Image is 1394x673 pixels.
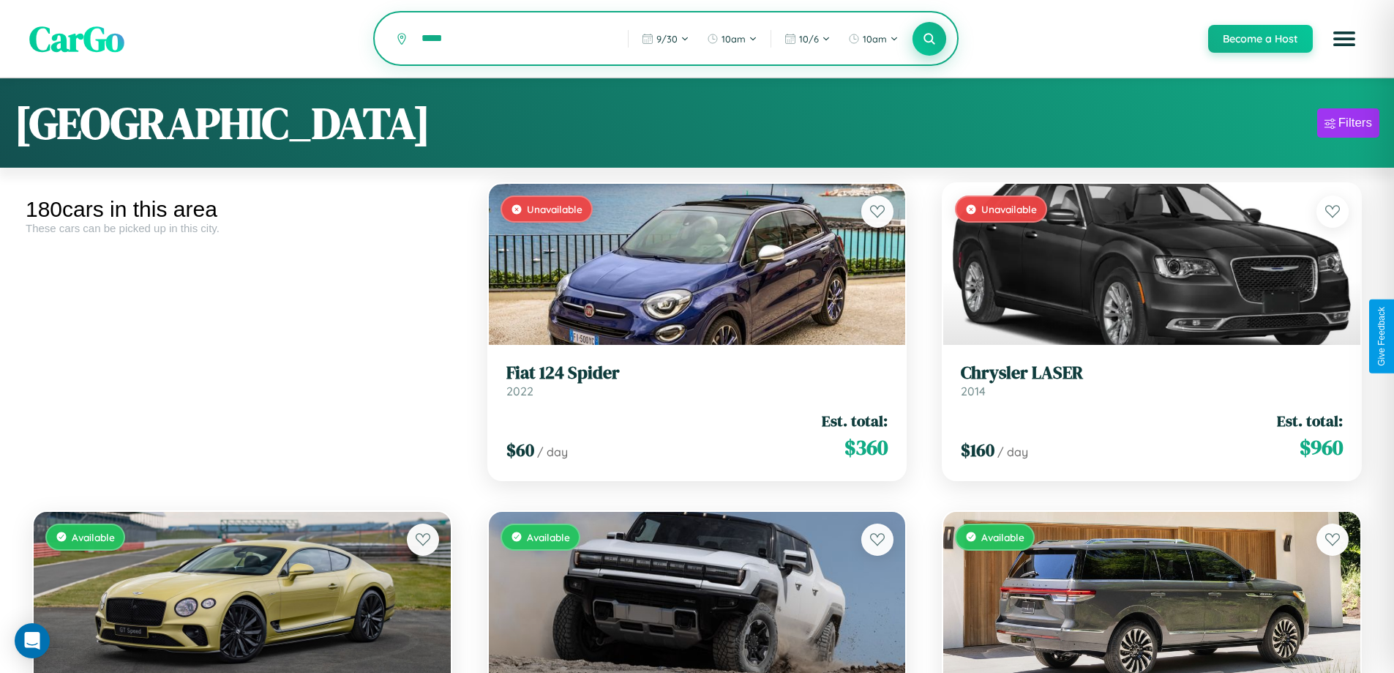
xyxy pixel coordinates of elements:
[997,445,1028,459] span: / day
[981,531,1024,543] span: Available
[841,27,906,51] button: 10am
[29,15,124,63] span: CarGo
[961,362,1343,384] h3: Chrysler LASER
[26,197,459,222] div: 180 cars in this area
[961,362,1343,398] a: Chrysler LASER2014
[1277,410,1343,431] span: Est. total:
[15,93,430,153] h1: [GEOGRAPHIC_DATA]
[506,438,534,462] span: $ 60
[634,27,697,51] button: 9/30
[506,362,888,398] a: Fiat 124 Spider2022
[26,222,459,234] div: These cars can be picked up in this city.
[1376,307,1387,366] div: Give Feedback
[527,203,582,215] span: Unavailable
[799,33,819,45] span: 10 / 6
[1317,108,1379,138] button: Filters
[961,438,994,462] span: $ 160
[844,433,888,462] span: $ 360
[961,384,986,398] span: 2014
[506,362,888,384] h3: Fiat 124 Spider
[777,27,838,51] button: 10/6
[1300,433,1343,462] span: $ 960
[537,445,568,459] span: / day
[72,531,115,543] span: Available
[527,531,570,543] span: Available
[822,410,888,431] span: Est. total:
[981,203,1037,215] span: Unavailable
[506,384,533,398] span: 2022
[1208,25,1313,53] button: Become a Host
[1324,18,1365,59] button: Open menu
[722,33,746,45] span: 10am
[15,623,50,658] div: Open Intercom Messenger
[863,33,887,45] span: 10am
[1338,116,1372,130] div: Filters
[656,33,678,45] span: 9 / 30
[700,27,765,51] button: 10am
